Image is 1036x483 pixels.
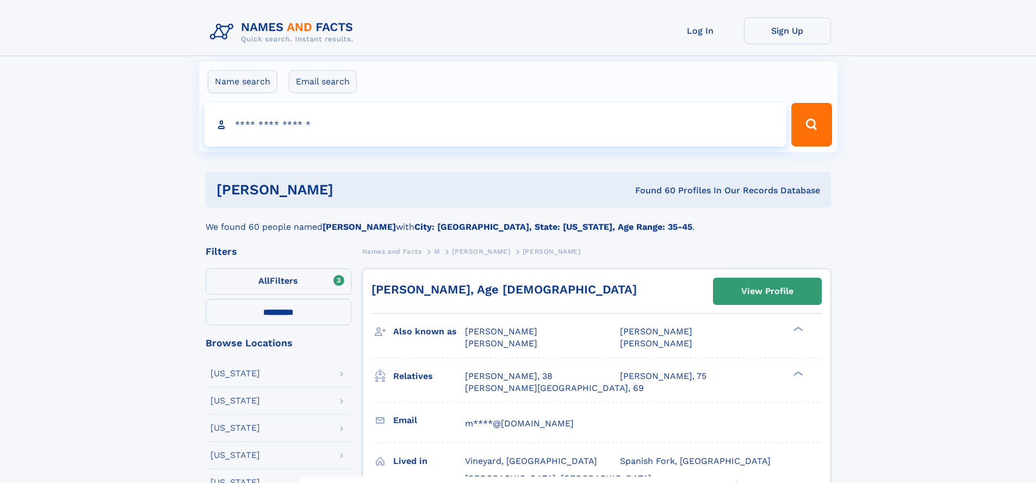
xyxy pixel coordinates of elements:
[484,185,820,197] div: Found 60 Profiles In Our Records Database
[208,70,277,93] label: Name search
[258,276,270,286] span: All
[791,326,804,333] div: ❯
[452,248,510,255] span: [PERSON_NAME]
[523,248,581,255] span: [PERSON_NAME]
[210,369,260,378] div: [US_STATE]
[393,452,465,470] h3: Lived in
[620,456,771,466] span: Spanish Fork, [GEOGRAPHIC_DATA]
[206,207,831,234] div: We found 60 people named with .
[371,283,637,296] a: [PERSON_NAME], Age [DEMOGRAPHIC_DATA]
[465,370,553,382] a: [PERSON_NAME], 38
[393,367,465,386] h3: Relatives
[206,268,351,295] label: Filters
[210,451,260,460] div: [US_STATE]
[206,17,362,47] img: Logo Names and Facts
[434,244,440,258] a: M
[206,247,351,256] div: Filters
[465,382,644,394] a: [PERSON_NAME][GEOGRAPHIC_DATA], 69
[791,103,832,146] button: Search Button
[465,456,597,466] span: Vineyard, [GEOGRAPHIC_DATA]
[714,278,821,304] a: View Profile
[210,396,260,405] div: [US_STATE]
[741,279,793,304] div: View Profile
[620,370,706,382] a: [PERSON_NAME], 75
[452,244,510,258] a: [PERSON_NAME]
[289,70,357,93] label: Email search
[791,370,804,377] div: ❯
[206,338,351,348] div: Browse Locations
[393,322,465,341] h3: Also known as
[362,244,422,258] a: Names and Facts
[210,424,260,432] div: [US_STATE]
[414,222,692,232] b: City: [GEOGRAPHIC_DATA], State: [US_STATE], Age Range: 35-45
[204,103,787,146] input: search input
[434,248,440,255] span: M
[465,326,537,337] span: [PERSON_NAME]
[620,338,692,349] span: [PERSON_NAME]
[465,338,537,349] span: [PERSON_NAME]
[744,17,831,44] a: Sign Up
[216,183,485,197] h1: [PERSON_NAME]
[657,17,744,44] a: Log In
[393,411,465,430] h3: Email
[322,222,396,232] b: [PERSON_NAME]
[620,326,692,337] span: [PERSON_NAME]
